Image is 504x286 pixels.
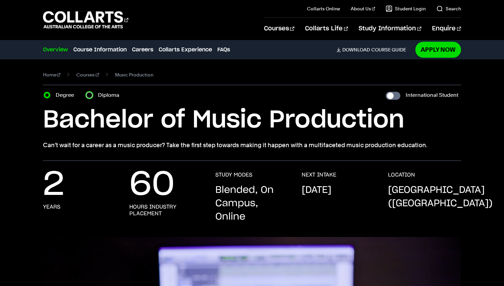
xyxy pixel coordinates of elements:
span: Music Production [115,70,153,79]
h3: STUDY MODES [215,172,252,178]
p: 2 [43,172,64,198]
a: Home [43,70,61,79]
h3: NEXT INTAKE [302,172,336,178]
a: Overview [43,46,68,54]
a: DownloadCourse Guide [336,47,411,53]
p: 60 [129,172,175,198]
p: [GEOGRAPHIC_DATA] ([GEOGRAPHIC_DATA]) [388,184,493,210]
a: Courses [76,70,99,79]
a: Apply Now [415,42,461,57]
a: FAQs [217,46,230,54]
span: Download [342,47,370,53]
a: Careers [132,46,153,54]
a: Course Information [73,46,127,54]
a: Collarts Life [305,18,348,40]
p: Can’t wait for a career as a music producer? Take the first step towards making it happen with a ... [43,140,461,150]
label: Diploma [98,90,123,100]
a: Study Information [359,18,421,40]
a: About Us [351,5,375,12]
label: Degree [56,90,78,100]
h1: Bachelor of Music Production [43,105,461,135]
a: Enquire [432,18,461,40]
p: Blended, On Campus, Online [215,184,288,224]
label: International Student [406,90,458,100]
a: Courses [264,18,294,40]
h3: LOCATION [388,172,415,178]
a: Collarts Experience [159,46,212,54]
a: Search [436,5,461,12]
a: Collarts Online [307,5,340,12]
h3: Years [43,204,60,210]
a: Student Login [386,5,426,12]
div: Go to homepage [43,10,128,29]
p: [DATE] [302,184,331,197]
h3: hours industry placement [129,204,202,217]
